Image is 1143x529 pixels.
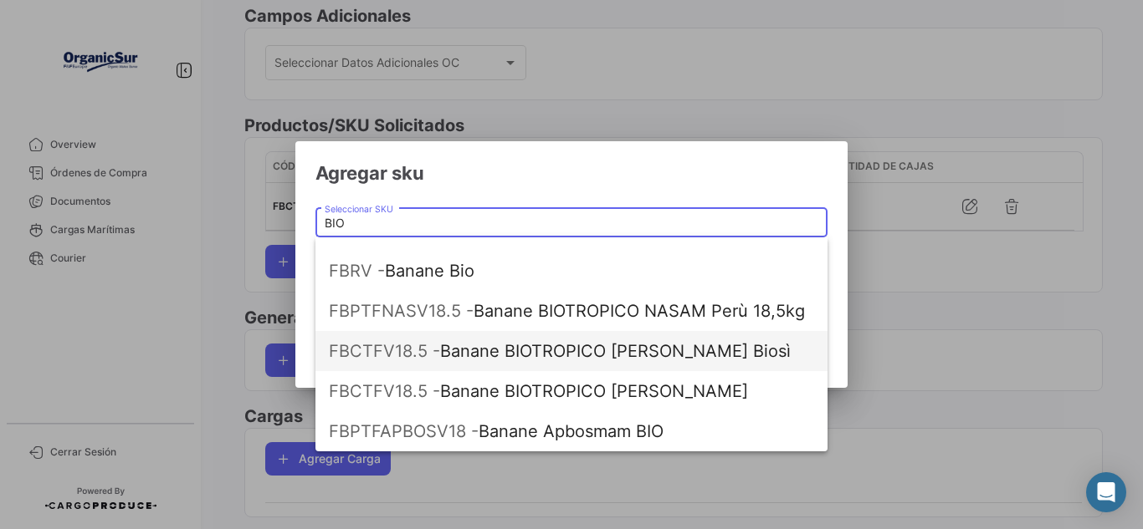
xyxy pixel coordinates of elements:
span: Banane BIOTROPICO [PERSON_NAME] Biosì [329,331,814,371]
span: FBPTFNASV18.5 - [329,301,474,321]
h2: Agregar sku [315,161,828,185]
span: FBCTFV18.5 - [329,341,440,361]
input: Escriba para buscar... [325,216,819,231]
span: Banane Apbosmam BIO [329,411,814,451]
span: FBPTFAPBOSV18 - [329,421,479,441]
span: FBCTFV18.5 - [329,381,440,401]
span: Banane Bio [329,251,814,291]
div: Abrir Intercom Messenger [1086,472,1126,512]
span: Banane BIOTROPICO [PERSON_NAME] [329,371,814,411]
span: FBRV - [329,261,385,281]
span: Banane BIOTROPICO NASAM Perù 18,5kg [329,291,814,331]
